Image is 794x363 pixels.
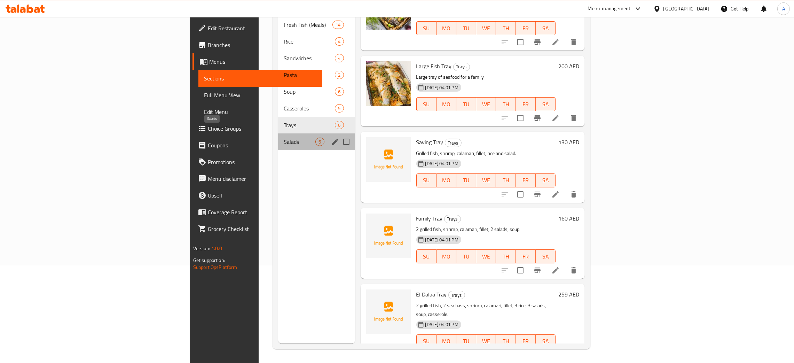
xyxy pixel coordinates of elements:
span: Select to update [513,263,528,278]
span: Sections [204,74,317,83]
div: [GEOGRAPHIC_DATA] [663,5,709,13]
span: Version: [193,244,210,253]
span: Edit Menu [204,108,317,116]
button: TH [496,97,516,111]
p: 2 grilled fish, 2 sea bass, shrimp, calamari, fillet, 3 rice, 3 salads, soup, casserole. [416,301,556,319]
span: Trays [445,139,461,147]
button: SA [536,97,556,111]
span: Select to update [513,187,528,202]
span: 4 [335,38,343,45]
p: 2 grilled fish, shrimp, calamari, fillet, 2 salads, soup. [416,225,556,234]
button: FR [516,173,536,187]
img: Large Fish Tray [366,61,411,106]
h6: 160 AED [558,214,579,223]
button: MO [437,21,456,35]
span: Promotions [208,158,317,166]
span: 4 [335,55,343,62]
span: Choice Groups [208,124,317,133]
button: delete [565,262,582,279]
button: TH [496,173,516,187]
p: Large tray of seafood for a family. [416,73,556,82]
a: Menu disclaimer [192,170,322,187]
div: Rice4 [278,33,355,50]
span: TU [459,99,473,109]
button: TU [456,249,476,263]
button: edit [330,137,340,147]
span: WE [479,175,493,185]
h6: 259 AED [558,289,579,299]
div: Trays [448,291,465,299]
span: Branches [208,41,317,49]
span: El Dalaa Tray [416,289,447,300]
button: MO [437,97,456,111]
span: Sandwiches [284,54,335,62]
p: Grilled fish, shrimp, calamari, fillet, rice and salad. [416,149,556,158]
div: items [315,138,324,146]
button: SA [536,334,556,348]
a: Edit menu item [551,190,560,199]
a: Edit menu item [551,38,560,46]
span: Select to update [513,35,528,49]
button: SA [536,249,556,263]
a: Coupons [192,137,322,154]
span: SA [538,99,553,109]
span: FR [519,23,533,33]
button: SU [416,97,437,111]
span: Family Tray [416,213,443,224]
span: Get support on: [193,256,225,265]
span: Casseroles [284,104,335,113]
span: TH [499,23,513,33]
span: FR [519,252,533,262]
img: Family Tray [366,214,411,258]
span: Fresh Fish (Meals) [284,21,332,29]
span: SA [538,336,553,346]
button: delete [565,110,582,126]
button: MO [437,249,456,263]
span: 5 [335,105,343,112]
span: MO [439,336,454,346]
span: Coupons [208,141,317,149]
a: Upsell [192,187,322,204]
span: SA [538,23,553,33]
span: Menu disclaimer [208,175,317,183]
button: SU [416,21,437,35]
button: TH [496,334,516,348]
a: Support.OpsPlatform [193,263,237,272]
button: MO [437,334,456,348]
span: WE [479,336,493,346]
button: WE [476,21,496,35]
span: Pasta [284,71,335,79]
span: Salads [284,138,315,146]
div: Fresh Fish (Meals)14 [278,16,355,33]
nav: Menu sections [278,14,355,153]
button: SU [416,249,437,263]
span: TU [459,252,473,262]
button: SA [536,173,556,187]
div: Sandwiches4 [278,50,355,67]
span: [DATE] 04:01 PM [423,160,461,167]
span: TU [459,23,473,33]
span: 6 [335,88,343,95]
span: [DATE] 04:01 PM [423,321,461,328]
span: Rice [284,37,335,46]
button: TU [456,173,476,187]
span: A [782,5,785,13]
a: Edit menu item [551,114,560,122]
button: FR [516,21,536,35]
button: SA [536,21,556,35]
span: MO [439,23,454,33]
button: Branch-specific-item [529,110,546,126]
a: Menus [192,53,322,70]
a: Edit Restaurant [192,20,322,37]
div: items [332,21,344,29]
span: Saving Tray [416,137,443,147]
div: items [335,54,344,62]
div: Trays [453,63,470,71]
div: items [335,37,344,46]
button: TU [456,97,476,111]
button: WE [476,97,496,111]
button: TU [456,334,476,348]
span: Soup [284,87,335,96]
button: TH [496,21,516,35]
